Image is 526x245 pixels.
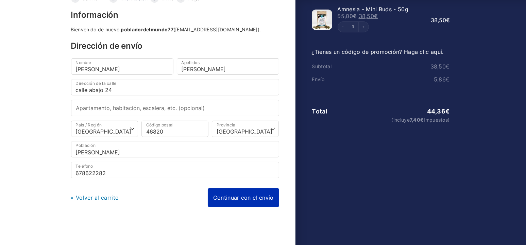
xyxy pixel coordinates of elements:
[434,76,450,83] bdi: 5,86
[431,17,450,24] bdi: 38,50
[446,17,450,24] span: €
[71,11,279,19] h3: Información
[71,79,279,95] input: Dirección de la calle
[71,141,279,157] input: Población
[446,63,449,70] span: €
[446,76,449,83] span: €
[71,42,279,50] h3: Dirección de envío
[353,13,357,19] span: €
[338,6,409,13] span: Amnesia - Mini Buds - 50g
[348,25,358,29] a: Edit
[71,27,279,32] div: Bienvenido de nuevo, ([EMAIL_ADDRESS][DOMAIN_NAME]).
[312,64,358,69] th: Subtotal
[71,162,279,178] input: Teléfono
[358,22,369,32] button: Increment
[410,117,424,123] span: 7,40
[374,13,378,19] span: €
[141,121,208,137] input: Código postal
[358,118,449,122] small: (incluye Impuestos)
[338,13,357,19] bdi: 55,00
[430,63,450,70] bdi: 38,50
[71,100,279,116] input: Apartamento, habitación, escalera, etc. (opcional)
[312,108,358,115] th: Total
[121,27,173,32] strong: pobladordelmundo77
[427,108,450,115] bdi: 44,36
[312,48,444,55] a: ¿Tienes un código de promoción? Haga clic aquí.
[208,188,279,207] a: Continuar con el envío
[338,22,348,32] button: Decrement
[420,117,424,123] span: €
[71,194,119,201] a: « Volver al carrito
[71,58,173,75] input: Nombre
[312,77,358,82] th: Envío
[177,58,279,75] input: Apellidos
[445,108,449,115] span: €
[359,13,378,19] bdi: 38,50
